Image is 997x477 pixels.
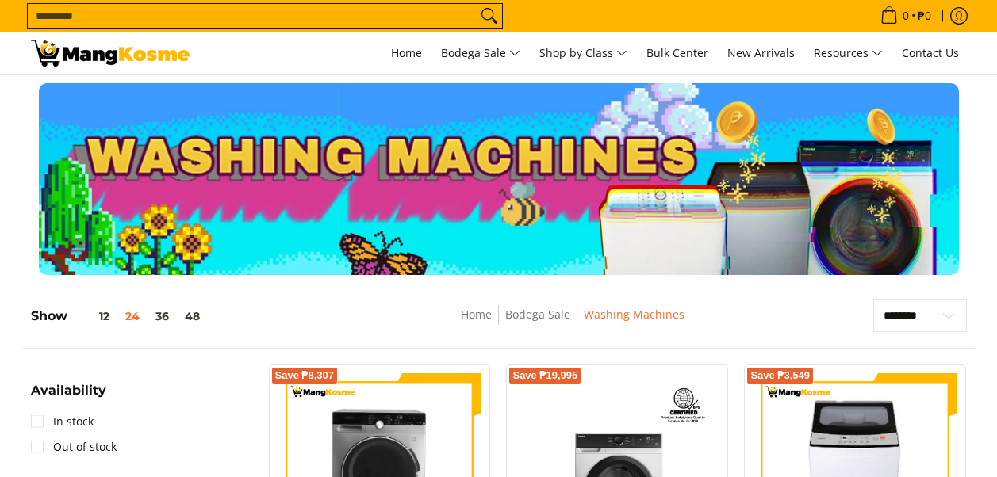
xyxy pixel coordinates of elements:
[31,308,208,324] h5: Show
[539,44,627,63] span: Shop by Class
[31,409,94,434] a: In stock
[117,310,148,322] button: 24
[505,307,570,322] a: Bodega Sale
[900,10,911,21] span: 0
[638,32,716,74] a: Bulk Center
[814,44,883,63] span: Resources
[719,32,803,74] a: New Arrivals
[894,32,967,74] a: Contact Us
[205,32,967,74] nav: Main Menu
[584,307,684,322] a: Washing Machines
[750,371,810,380] span: Save ₱3,549
[433,32,528,74] a: Bodega Sale
[915,10,934,21] span: ₱0
[441,44,520,63] span: Bodega Sale
[275,371,335,380] span: Save ₱8,307
[31,434,117,460] a: Out of stock
[531,32,635,74] a: Shop by Class
[31,384,106,397] span: Availability
[31,40,190,67] img: Washing Machines l Mang Kosme: Home Appliances Warehouse Sale Partner
[177,310,208,322] button: 48
[727,45,795,60] span: New Arrivals
[477,4,502,28] button: Search
[148,310,177,322] button: 36
[512,371,577,380] span: Save ₱19,995
[31,384,106,409] summary: Open
[67,310,117,322] button: 12
[383,32,430,74] a: Home
[461,307,492,322] a: Home
[391,45,422,60] span: Home
[876,7,936,25] span: •
[902,45,959,60] span: Contact Us
[806,32,891,74] a: Resources
[646,45,708,60] span: Bulk Center
[345,305,800,341] nav: Breadcrumbs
